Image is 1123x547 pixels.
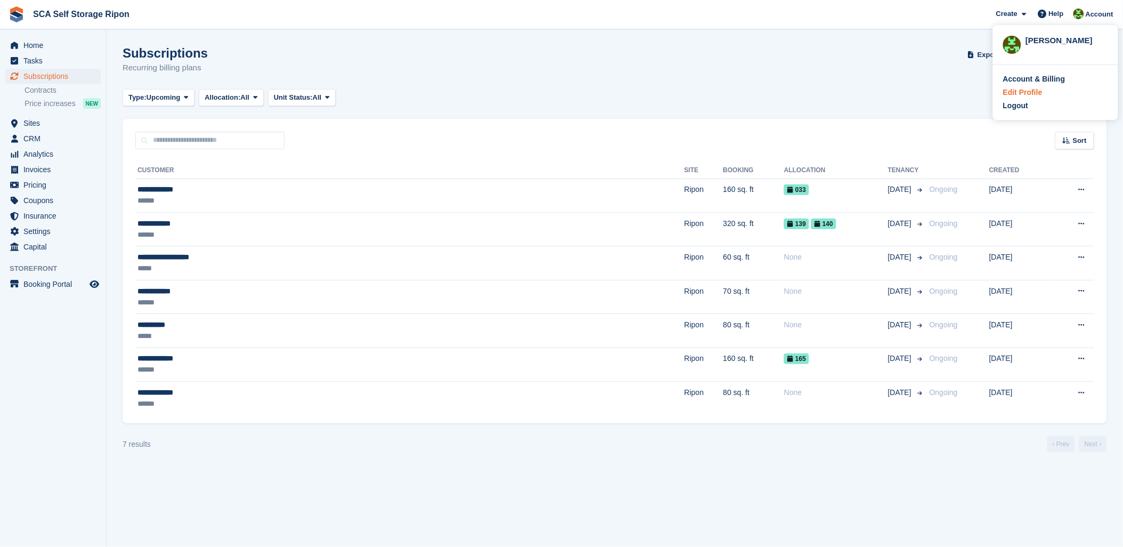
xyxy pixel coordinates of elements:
td: [DATE] [989,348,1050,381]
img: Kelly Neesham [1003,36,1021,54]
a: Logout [1003,100,1108,111]
td: [DATE] [989,246,1050,280]
span: All [313,92,322,103]
td: [DATE] [989,179,1050,212]
div: [PERSON_NAME] [1025,35,1108,44]
a: Edit Profile [1003,87,1108,98]
th: Tenancy [888,162,925,179]
span: 140 [811,219,836,229]
div: Edit Profile [1003,87,1043,98]
td: [DATE] [989,213,1050,246]
th: Booking [723,162,785,179]
a: menu [5,239,101,254]
button: Allocation: All [199,89,264,107]
span: [DATE] [888,184,914,195]
span: Price increases [25,99,76,109]
div: None [784,252,888,263]
span: Storefront [10,263,106,274]
th: Created [989,162,1050,179]
span: Home [23,38,87,53]
div: None [784,286,888,297]
a: menu [5,277,101,292]
button: Export [965,46,1012,63]
p: Recurring billing plans [123,62,208,74]
nav: Page [1045,436,1109,452]
td: [DATE] [989,381,1050,415]
a: menu [5,193,101,208]
span: Settings [23,224,87,239]
span: Ongoing [930,253,958,261]
th: Customer [135,162,684,179]
div: None [784,319,888,331]
span: [DATE] [888,353,914,364]
span: Unit Status: [274,92,313,103]
td: 160 sq. ft [723,179,785,212]
a: Previous [1047,436,1075,452]
span: 033 [784,184,809,195]
a: menu [5,224,101,239]
span: 139 [784,219,809,229]
div: None [784,387,888,398]
a: menu [5,208,101,223]
a: Account & Billing [1003,74,1108,85]
button: Unit Status: All [268,89,336,107]
span: Account [1086,9,1113,20]
span: Coupons [23,193,87,208]
span: Export [977,50,999,60]
td: Ripon [684,348,723,381]
td: 60 sq. ft [723,246,785,280]
td: [DATE] [989,280,1050,313]
span: Help [1049,9,1064,19]
span: Create [996,9,1017,19]
span: Booking Portal [23,277,87,292]
img: Kelly Neesham [1073,9,1084,19]
a: Price increases NEW [25,98,101,109]
a: Preview store [88,278,101,291]
a: menu [5,131,101,146]
span: Capital [23,239,87,254]
td: 80 sq. ft [723,314,785,348]
button: Type: Upcoming [123,89,195,107]
a: menu [5,53,101,68]
td: Ripon [684,246,723,280]
span: Ongoing [930,354,958,363]
div: Account & Billing [1003,74,1065,85]
td: Ripon [684,213,723,246]
a: SCA Self Storage Ripon [29,5,134,23]
td: 160 sq. ft [723,348,785,381]
span: Pricing [23,178,87,192]
span: Ongoing [930,388,958,397]
span: Subscriptions [23,69,87,84]
span: All [240,92,249,103]
span: Ongoing [930,219,958,228]
td: 70 sq. ft [723,280,785,313]
td: Ripon [684,381,723,415]
span: Invoices [23,162,87,177]
span: Sites [23,116,87,131]
span: Ongoing [930,320,958,329]
span: [DATE] [888,252,914,263]
a: menu [5,116,101,131]
a: menu [5,38,101,53]
span: CRM [23,131,87,146]
td: 320 sq. ft [723,213,785,246]
th: Site [684,162,723,179]
span: [DATE] [888,218,914,229]
td: Ripon [684,179,723,212]
a: Next [1079,436,1107,452]
span: Analytics [23,147,87,162]
span: Upcoming [147,92,181,103]
a: menu [5,162,101,177]
span: Sort [1073,135,1087,146]
a: menu [5,147,101,162]
td: Ripon [684,314,723,348]
img: stora-icon-8386f47178a22dfd0bd8f6a31ec36ba5ce8667c1dd55bd0f319d3a0aa187defe.svg [9,6,25,22]
div: 7 results [123,439,151,450]
span: [DATE] [888,387,914,398]
span: Insurance [23,208,87,223]
span: [DATE] [888,319,914,331]
a: menu [5,178,101,192]
th: Allocation [784,162,888,179]
a: Contracts [25,85,101,95]
td: 80 sq. ft [723,381,785,415]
